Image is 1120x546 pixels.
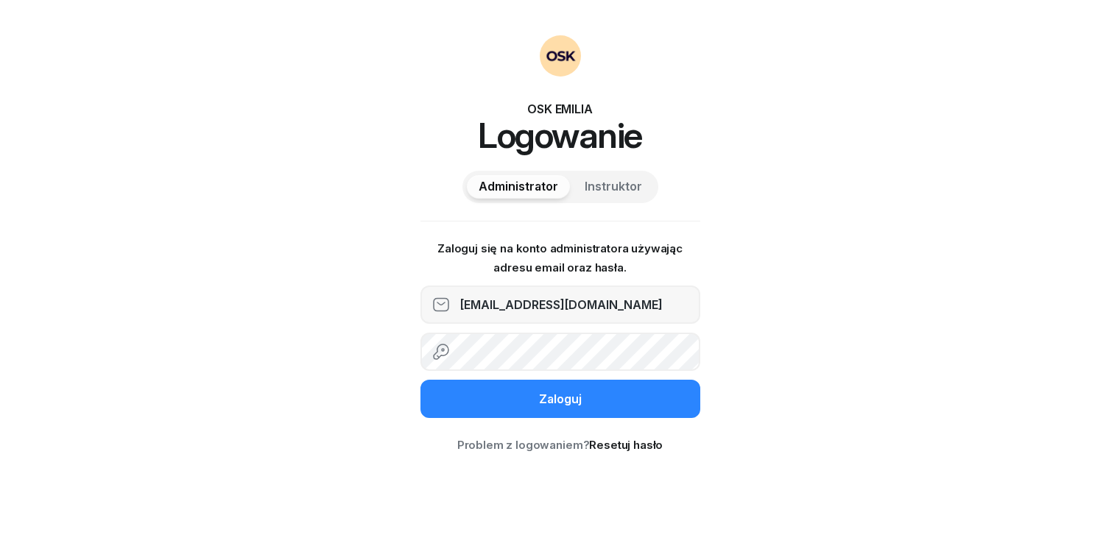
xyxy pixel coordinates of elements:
[540,35,581,77] img: OSKAdmin
[479,177,558,196] span: Administrator
[573,175,654,199] button: Instruktor
[589,438,663,452] a: Resetuj hasło
[420,436,700,455] div: Problem z logowaniem?
[420,380,700,418] button: Zaloguj
[539,390,582,409] div: Zaloguj
[585,177,642,196] span: Instruktor
[420,286,700,324] input: Adres email
[420,239,700,277] p: Zaloguj się na konto administratora używając adresu email oraz hasła.
[420,118,700,153] h1: Logowanie
[420,100,700,118] div: OSK EMILIA
[467,175,570,199] button: Administrator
